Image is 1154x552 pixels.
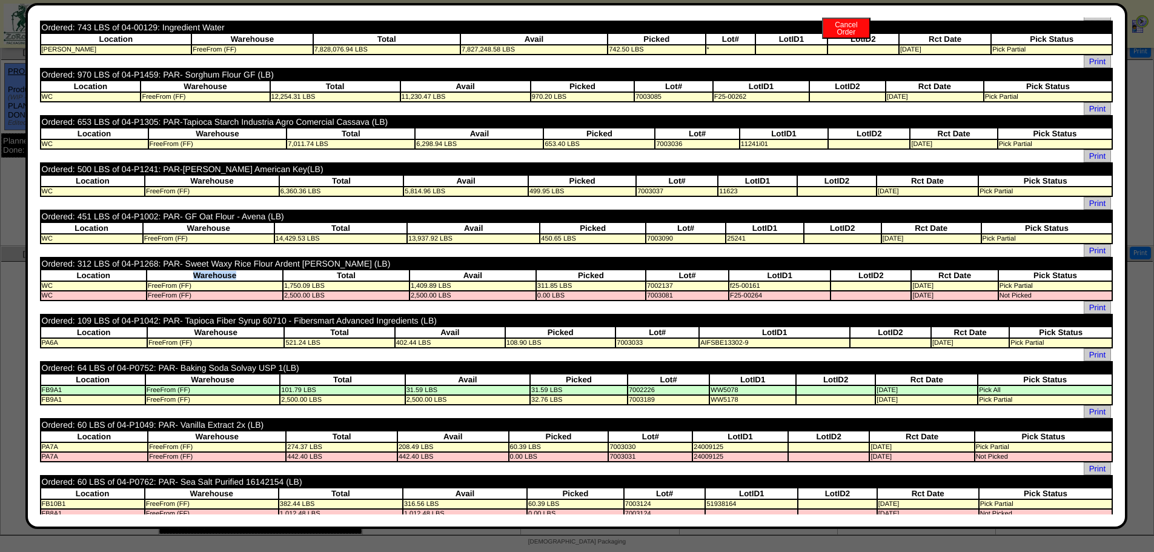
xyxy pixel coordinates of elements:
th: Total [279,488,402,499]
th: Total [275,223,406,233]
td: 2,500.00 LBS [280,396,404,404]
td: WC [41,93,141,101]
td: WC [41,140,148,148]
th: LotID2 [797,374,875,385]
td: 108.90 LBS [506,339,615,347]
td: 521.24 LBS [285,339,394,347]
td: [DATE] [932,339,1009,347]
td: 6,298.94 LBS [416,140,543,148]
td: 2,500.00 LBS [410,291,536,300]
td: 1,012.48 LBS [403,510,526,518]
td: Not Picked [980,510,1112,518]
td: Pick Partial [980,500,1112,508]
th: Warehouse [145,176,279,186]
th: Picked [529,176,635,186]
td: [DATE] [878,510,978,518]
td: [DATE] [912,282,997,290]
td: 11,230.47 LBS [401,93,530,101]
th: LotID2 [829,128,909,139]
th: Avail [396,327,505,338]
th: Picked [509,431,608,442]
td: WC [41,234,142,243]
th: Warehouse [141,81,269,91]
td: FreeFrom (FF) [149,140,287,148]
td: Pick Partial [984,93,1112,101]
td: Ordered: 109 LBS of 04-P1042: PAR- Tapioca Fiber Syrup 60710 - Fibersmart Advanced Ingredients (LB) [41,315,930,326]
td: 382.44 LBS [279,500,402,508]
th: LotID2 [789,431,869,442]
td: FreeFrom (FF) [145,510,278,518]
td: F25-00264 [729,291,830,300]
th: Pick Status [1010,327,1112,338]
th: LotID1 [740,128,828,139]
th: Lot# [655,128,738,139]
td: FB9A1 [41,396,145,404]
td: 402.44 LBS [396,339,505,347]
th: LotID1 [718,176,797,186]
td: 311.85 LBS [537,282,645,290]
td: FreeFrom (FF) [148,443,285,451]
td: Not Picked [975,453,1112,461]
td: 970.20 LBS [531,93,634,101]
td: f25-00161 [729,282,830,290]
td: 51938164 [706,500,797,508]
td: FreeFrom (FF) [148,339,284,347]
th: Location [41,223,142,233]
td: PA7A [41,453,148,461]
td: 101.79 LBS [280,386,404,394]
th: Location [41,128,148,139]
td: 31.59 LBS [406,386,529,394]
td: WW5078 [710,386,795,394]
td: F25-00262 [714,93,809,101]
th: LotID2 [831,270,910,281]
td: WC [41,291,146,300]
th: Location [41,431,148,442]
a: Print [1084,55,1111,68]
td: 6,360.36 LBS [280,187,403,196]
th: Avail [408,223,539,233]
td: 7003189 [628,396,709,404]
td: 25241 [726,234,803,243]
th: LotID1 [756,34,826,44]
th: Rct Date [900,34,990,44]
td: 7,011.74 LBS [287,140,414,148]
td: [DATE] [878,500,978,508]
td: [DATE] [870,443,973,451]
td: 31.59 LBS [531,386,627,394]
td: FreeFrom (FF) [148,453,285,461]
td: FreeFrom (FF) [147,291,282,300]
th: LotID2 [798,176,876,186]
td: 7,827,248.58 LBS [461,45,607,54]
th: Pick Status [984,81,1112,91]
td: 24009125 [693,443,788,451]
td: WW5178 [710,396,795,404]
td: FreeFrom (FF) [145,187,279,196]
th: Rct Date [912,270,997,281]
th: Lot# [646,270,728,281]
a: Print [1084,150,1111,162]
a: Print [1084,244,1111,257]
td: [DATE] [910,140,996,148]
td: 7003124 [625,500,705,508]
th: Avail [410,270,536,281]
a: Print [1084,301,1111,314]
th: Location [41,374,145,385]
a: Print [1084,102,1111,115]
th: Total [271,81,400,91]
td: 7002137 [646,282,728,290]
th: Pick Status [992,34,1112,44]
th: Picked [544,128,654,139]
td: 60.39 LBS [528,500,623,508]
th: LotID2 [798,488,877,499]
th: Lot# [706,34,755,44]
th: LotID1 [726,223,803,233]
th: Warehouse [192,34,312,44]
td: FB10B1 [41,500,144,508]
th: Rct Date [878,488,978,499]
th: Warehouse [148,431,285,442]
td: Not Picked [999,291,1112,300]
td: [DATE] [870,453,973,461]
td: 653.40 LBS [544,140,654,148]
